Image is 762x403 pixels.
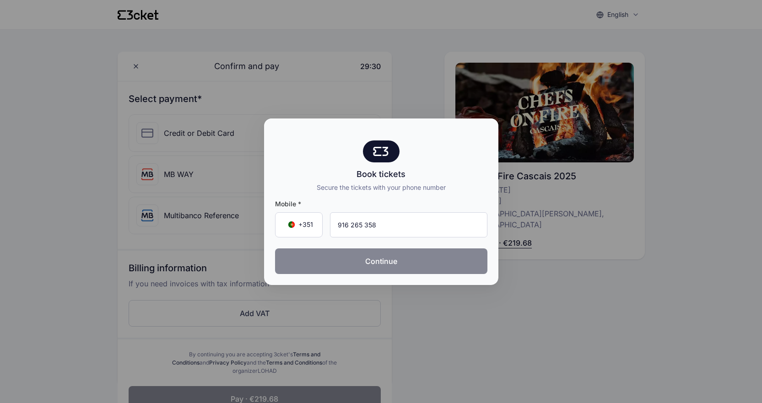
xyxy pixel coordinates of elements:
div: Country Code Selector [275,212,323,237]
div: Book tickets [317,168,446,181]
span: Mobile * [275,199,487,209]
div: Secure the tickets with your phone number [317,183,446,192]
button: Continue [275,248,487,274]
span: +351 [298,220,313,229]
input: Mobile [330,212,487,237]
